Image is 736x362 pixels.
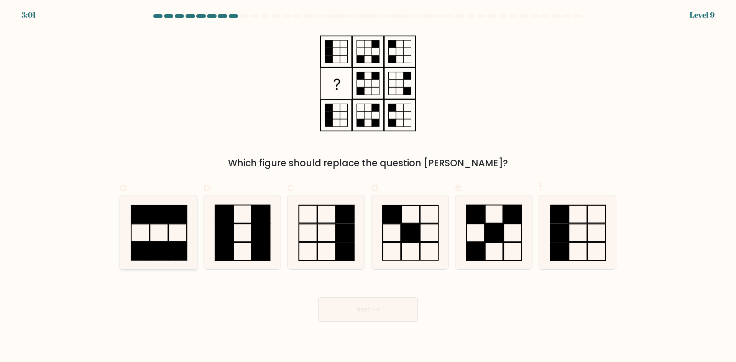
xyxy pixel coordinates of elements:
span: d. [371,180,380,195]
button: Next [318,297,418,322]
span: a. [120,180,129,195]
span: b. [204,180,213,195]
span: f. [539,180,544,195]
div: Level 9 [690,9,715,21]
div: Which figure should replace the question [PERSON_NAME]? [124,156,612,170]
div: 3:01 [21,9,36,21]
span: e. [455,180,463,195]
span: c. [287,180,296,195]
